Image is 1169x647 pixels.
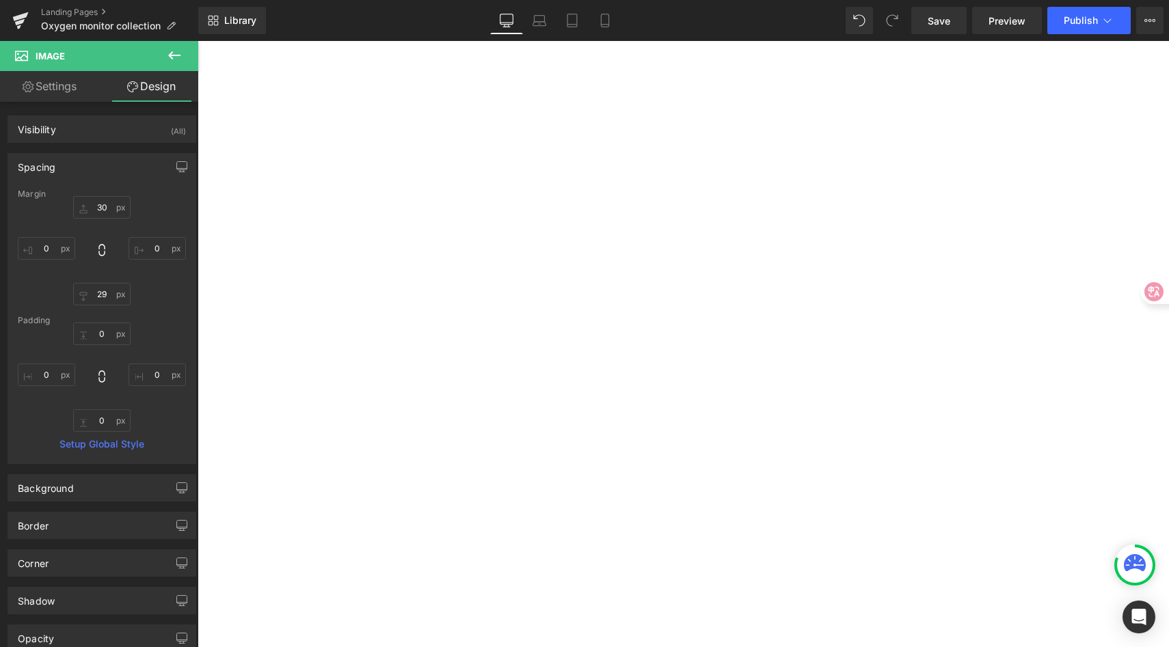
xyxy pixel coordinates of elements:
[989,14,1025,28] span: Preview
[129,237,186,260] input: 0
[18,189,186,199] div: Margin
[129,363,186,386] input: 0
[18,237,75,260] input: 0
[41,7,198,18] a: Landing Pages
[18,316,186,325] div: Padding
[73,283,131,305] input: 0
[1047,7,1131,34] button: Publish
[490,7,523,34] a: Desktop
[18,625,54,644] div: Opacity
[18,116,56,135] div: Visibility
[928,14,950,28] span: Save
[18,512,49,532] div: Border
[589,7,621,34] a: Mobile
[878,7,906,34] button: Redo
[18,154,55,173] div: Spacing
[198,7,266,34] a: New Library
[102,71,201,102] a: Design
[556,7,589,34] a: Tablet
[972,7,1042,34] a: Preview
[18,475,74,494] div: Background
[36,51,65,61] span: Image
[73,196,131,219] input: 0
[1064,15,1098,26] span: Publish
[1123,601,1155,633] div: Open Intercom Messenger
[18,363,75,386] input: 0
[73,322,131,345] input: 0
[224,14,256,27] span: Library
[171,116,186,139] div: (All)
[73,409,131,432] input: 0
[18,550,49,569] div: Corner
[846,7,873,34] button: Undo
[41,20,161,31] span: Oxygen monitor collection
[18,439,186,450] a: Setup Global Style
[1136,7,1164,34] button: More
[523,7,556,34] a: Laptop
[18,588,55,607] div: Shadow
